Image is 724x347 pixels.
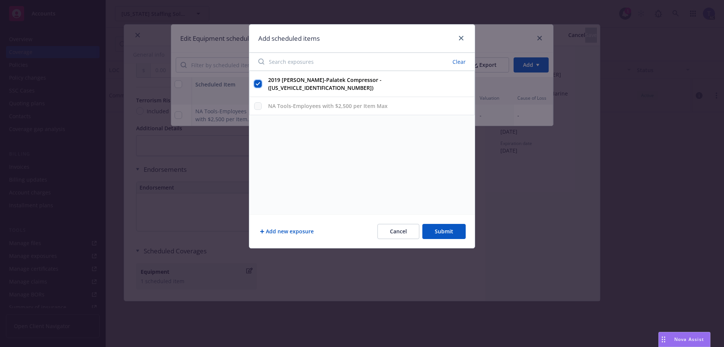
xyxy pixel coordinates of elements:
a: close [457,34,466,43]
strong: 2019 [PERSON_NAME]-Palatek Compressor - ([US_VEHICLE_IDENTIFICATION_NUMBER]) [268,76,382,91]
span: Nova Assist [674,336,704,342]
h1: Add scheduled items [258,34,320,43]
div: Drag to move [659,332,668,347]
button: Add new exposure [258,224,315,239]
input: Search exposures [254,54,380,69]
button: Nova Assist [658,332,710,347]
button: Submit [422,224,466,239]
strong: NA Tools-Employees with $2,500 per Item Max [268,102,388,109]
button: Cancel [377,224,419,239]
button: Clear [448,57,470,67]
